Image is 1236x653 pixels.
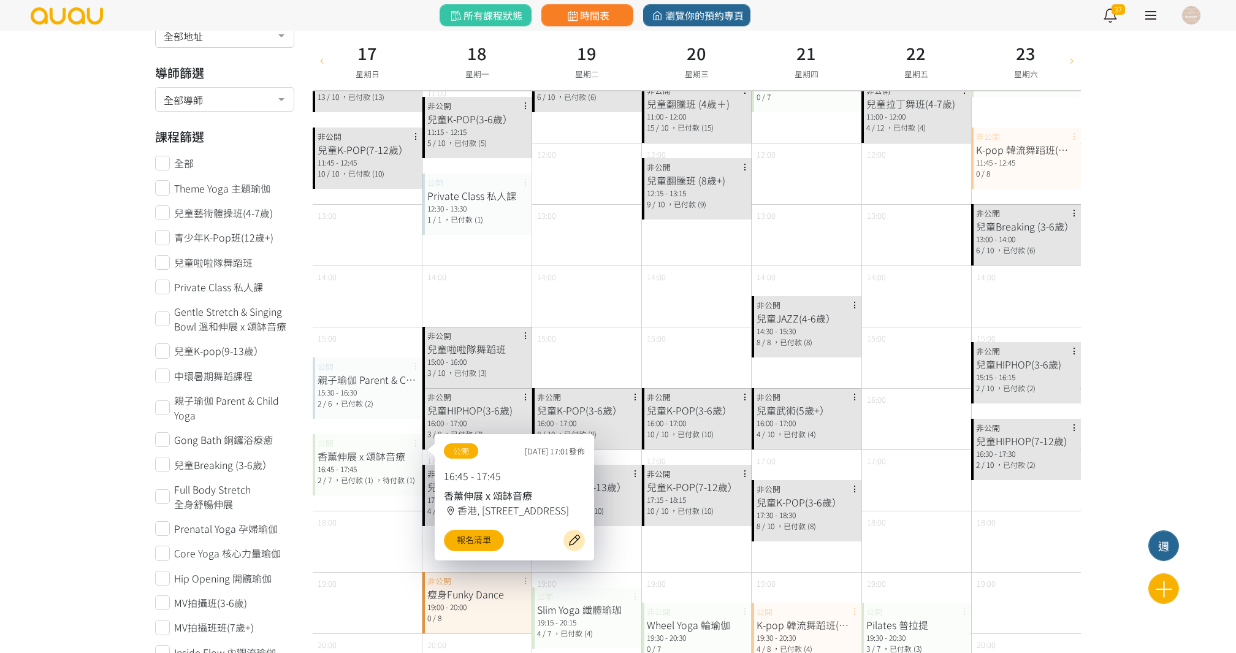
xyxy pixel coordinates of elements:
[537,148,556,160] span: 12:00
[433,429,441,439] span: / 8
[976,219,1076,234] div: 兒童Breaking (3-6歲）
[656,505,668,516] span: / 10
[685,40,709,66] h3: 20
[174,343,264,358] span: 兒童K-pop(9-13歲）
[976,448,1076,459] div: 16:30 - 17:30
[334,398,373,408] span: ，已付款 (2)
[977,639,996,651] span: 20:00
[866,111,966,122] div: 11:00 - 12:00
[757,495,856,510] div: 兒童K-POP(3-6歲）
[867,271,886,283] span: 14:00
[318,639,337,651] span: 20:00
[757,326,856,337] div: 14:30 - 15:30
[757,271,776,283] span: 14:00
[537,271,556,283] span: 14:00
[977,516,996,528] span: 18:00
[982,245,994,255] span: / 10
[465,68,489,80] span: 星期一
[427,403,527,418] div: 兒童HIPHOP(3-6歲)
[996,383,1036,393] span: ，已付款 (2)
[334,475,373,485] span: ，已付款 (1)
[757,455,776,467] span: 17:00
[174,595,247,610] span: MV拍攝班(3-6歲)
[433,367,445,378] span: / 10
[541,4,633,26] a: 時間表
[341,168,384,178] span: ，已付款 (10)
[872,122,884,132] span: / 12
[444,468,585,483] p: 16:45 - 17:45
[537,628,541,638] span: 4
[537,210,556,221] span: 13:00
[670,505,714,516] span: ，已付款 (10)
[976,372,1076,383] div: 15:15 - 16:15
[427,342,527,356] div: 兒童啦啦隊舞蹈班
[174,181,270,196] span: Theme Yoga 主題瑜伽
[318,271,337,283] span: 14:00
[647,494,747,505] div: 17:15 - 18:15
[996,245,1036,255] span: ，已付款 (6)
[174,205,273,220] span: 兒童藝術體操班(4-7歲)
[650,8,744,23] span: 瀏覽你的預約專頁
[647,418,747,429] div: 16:00 - 17:00
[772,337,812,347] span: ，已付款 (8)
[427,271,446,283] span: 14:00
[427,587,527,601] div: 瘦身Funky Dance
[757,510,856,521] div: 17:30 - 18:30
[164,27,286,42] span: 全部地址
[447,137,487,148] span: ，已付款 (5)
[666,199,706,209] span: ，已付款 (9)
[318,168,325,178] span: 10
[762,429,774,439] span: / 10
[433,613,441,623] span: / 8
[904,68,928,80] span: 星期五
[155,128,294,146] h3: 課程篩選
[976,383,980,393] span: 2
[427,367,431,378] span: 3
[327,168,339,178] span: / 10
[164,91,286,106] span: 全部導師
[757,578,776,589] span: 19:00
[776,521,816,531] span: ，已付款 (8)
[537,332,556,344] span: 15:00
[543,91,555,102] span: / 10
[318,398,321,408] span: 2
[427,601,527,613] div: 19:00 - 20:00
[977,271,996,283] span: 14:00
[670,429,714,439] span: ，已付款 (10)
[762,521,774,531] span: / 10
[982,168,990,178] span: / 8
[647,173,747,188] div: 兒童翻騰班 (8歲+)
[643,4,750,26] a: 瀏覽你的預約專頁
[537,418,637,429] div: 16:00 - 17:00
[776,429,816,439] span: ，已付款 (4)
[543,628,551,638] span: / 7
[647,403,747,418] div: 兒童K-POP(3-6歲）
[174,280,263,294] span: Private Class 私人課
[977,578,996,589] span: 19:00
[647,199,650,209] span: 9
[976,234,1076,245] div: 13:00 - 14:00
[427,126,527,137] div: 11:15 - 12:15
[427,356,527,367] div: 15:00 - 16:00
[537,578,556,589] span: 19:00
[1014,40,1038,66] h3: 23
[757,337,760,347] span: 8
[174,369,253,383] span: 中環暑期舞蹈課程
[444,503,585,517] div: 香港, [STREET_ADDRESS]
[427,429,431,439] span: 3
[977,332,996,344] span: 15:00
[982,383,994,393] span: / 10
[537,617,637,628] div: 19:15 - 20:15
[757,429,760,439] span: 4
[757,418,856,429] div: 16:00 - 17:00
[867,394,886,405] span: 16:00
[685,68,709,80] span: 星期三
[656,122,668,132] span: / 10
[762,337,771,347] span: / 8
[976,142,1076,157] div: K-pop 韓流舞蹈班(基礎)
[976,168,980,178] span: 0
[537,429,541,439] span: 8
[867,148,886,160] span: 12:00
[866,96,966,111] div: 兒童拉丁舞班(4-7歲)
[575,68,599,80] span: 星期二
